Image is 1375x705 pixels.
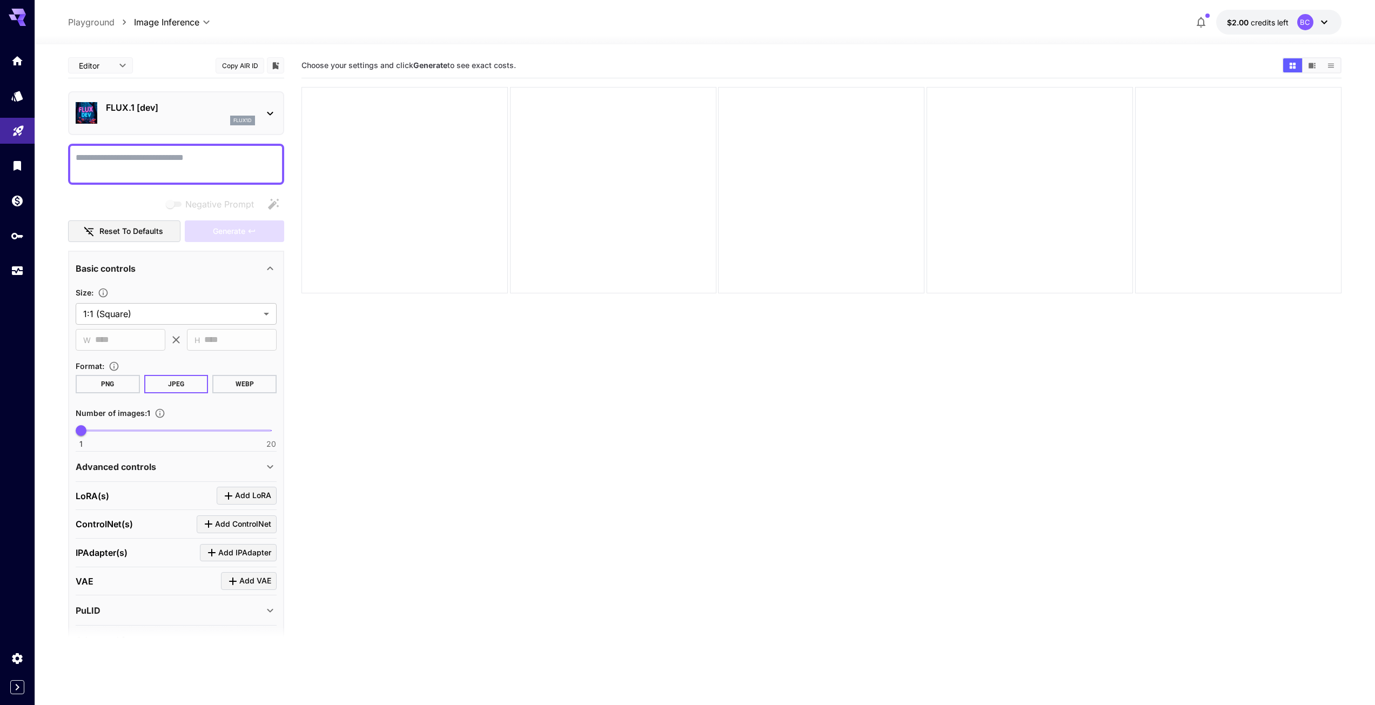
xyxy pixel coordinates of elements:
[11,229,24,243] div: API Keys
[76,575,93,588] p: VAE
[1283,58,1302,72] button: Show media in grid view
[76,518,133,531] p: ControlNet(s)
[76,489,109,502] p: LoRA(s)
[197,515,277,533] button: Click to add ControlNet
[1251,18,1289,27] span: credits left
[68,220,180,243] button: Reset to defaults
[185,198,254,211] span: Negative Prompt
[12,120,25,134] div: Playground
[106,101,255,114] p: FLUX.1 [dev]
[76,375,140,393] button: PNG
[235,489,271,502] span: Add LoRA
[11,194,24,207] div: Wallet
[83,334,91,346] span: W
[239,574,271,588] span: Add VAE
[1282,57,1342,73] div: Show media in grid viewShow media in video viewShow media in list view
[218,546,271,560] span: Add IPAdapter
[11,89,24,103] div: Models
[76,288,93,297] span: Size :
[216,58,264,73] button: Copy AIR ID
[271,59,280,72] button: Add to library
[11,54,24,68] div: Home
[10,680,24,694] button: Expand sidebar
[1303,58,1322,72] button: Show media in video view
[1227,17,1289,28] div: $2.00
[11,652,24,665] div: Settings
[76,256,277,281] div: Basic controls
[200,544,277,562] button: Click to add IPAdapter
[164,197,263,211] span: Negative prompts are not compatible with the selected model.
[221,572,277,590] button: Click to add VAE
[212,375,277,393] button: WEBP
[93,287,113,298] button: Adjust the dimensions of the generated image by specifying its width and height in pixels, or sel...
[217,487,277,505] button: Click to add LoRA
[1297,14,1313,30] div: BC
[76,597,277,623] div: PuLID
[1216,10,1342,35] button: $2.00BC
[76,408,150,418] span: Number of images : 1
[76,361,104,371] span: Format :
[413,61,447,70] b: Generate
[79,439,83,449] span: 1
[79,60,112,71] span: Editor
[1322,58,1340,72] button: Show media in list view
[215,518,271,531] span: Add ControlNet
[104,361,124,372] button: Choose the file format for the output image.
[76,97,277,130] div: FLUX.1 [dev]flux1d
[76,262,136,275] p: Basic controls
[150,408,170,419] button: Specify how many images to generate in a single request. Each image generation will be charged se...
[1227,18,1251,27] span: $2.00
[11,159,24,172] div: Library
[68,16,115,29] a: Playground
[76,604,100,617] p: PuLID
[233,117,252,124] p: flux1d
[144,375,209,393] button: JPEG
[76,454,277,480] div: Advanced controls
[76,460,156,473] p: Advanced controls
[68,16,134,29] nav: breadcrumb
[83,307,259,320] span: 1:1 (Square)
[266,439,276,449] span: 20
[194,334,200,346] span: H
[301,61,516,70] span: Choose your settings and click to see exact costs.
[76,546,128,559] p: IPAdapter(s)
[134,16,199,29] span: Image Inference
[11,264,24,278] div: Usage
